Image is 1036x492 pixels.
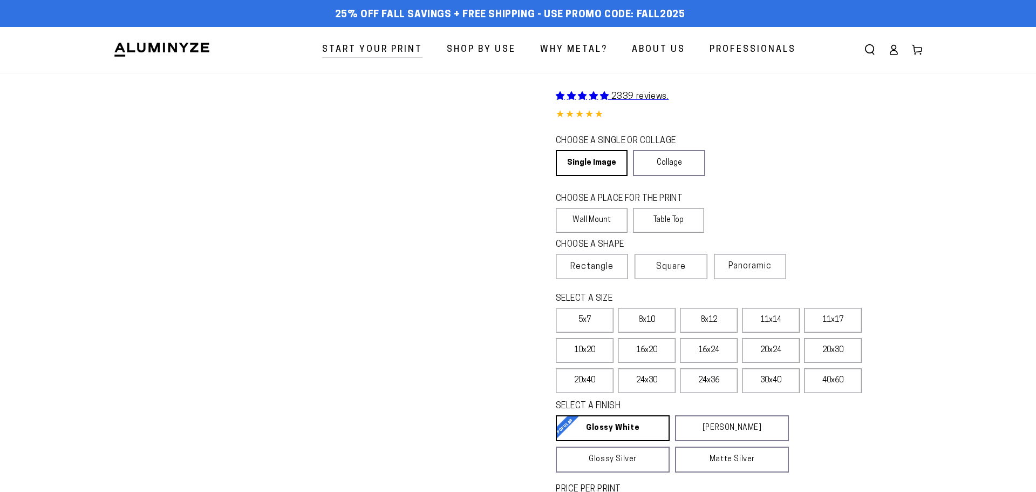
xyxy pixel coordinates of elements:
[742,368,800,393] label: 30x40
[556,338,614,363] label: 10x20
[556,400,763,413] legend: SELECT A FINISH
[556,368,614,393] label: 20x40
[680,368,738,393] label: 24x36
[556,208,628,233] label: Wall Mount
[624,36,693,64] a: About Us
[556,239,696,251] legend: CHOOSE A SHAPE
[439,36,524,64] a: Shop By Use
[322,42,422,58] span: Start Your Print
[701,36,804,64] a: Professionals
[556,308,614,333] label: 5x7
[804,308,862,333] label: 11x17
[618,368,676,393] label: 24x30
[556,415,670,441] a: Glossy White
[335,9,685,21] span: 25% off FALL Savings + Free Shipping - Use Promo Code: FALL2025
[540,42,608,58] span: Why Metal?
[728,262,772,271] span: Panoramic
[611,92,669,101] span: 2339 reviews.
[804,338,862,363] label: 20x30
[804,368,862,393] label: 40x60
[618,338,676,363] label: 16x20
[675,447,789,473] a: Matte Silver
[113,42,210,58] img: Aluminyze
[680,308,738,333] label: 8x12
[556,447,670,473] a: Glossy Silver
[618,308,676,333] label: 8x10
[710,42,796,58] span: Professionals
[633,150,705,176] a: Collage
[556,135,695,147] legend: CHOOSE A SINGLE OR COLLAGE
[632,42,685,58] span: About Us
[633,208,705,233] label: Table Top
[858,38,882,62] summary: Search our site
[556,92,669,101] a: 2339 reviews.
[680,338,738,363] label: 16x24
[656,260,686,273] span: Square
[570,260,614,273] span: Rectangle
[556,293,772,305] legend: SELECT A SIZE
[556,150,628,176] a: Single Image
[532,36,616,64] a: Why Metal?
[556,107,923,123] div: 4.84 out of 5.0 stars
[447,42,516,58] span: Shop By Use
[742,338,800,363] label: 20x24
[314,36,431,64] a: Start Your Print
[675,415,789,441] a: [PERSON_NAME]
[556,193,694,205] legend: CHOOSE A PLACE FOR THE PRINT
[742,308,800,333] label: 11x14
